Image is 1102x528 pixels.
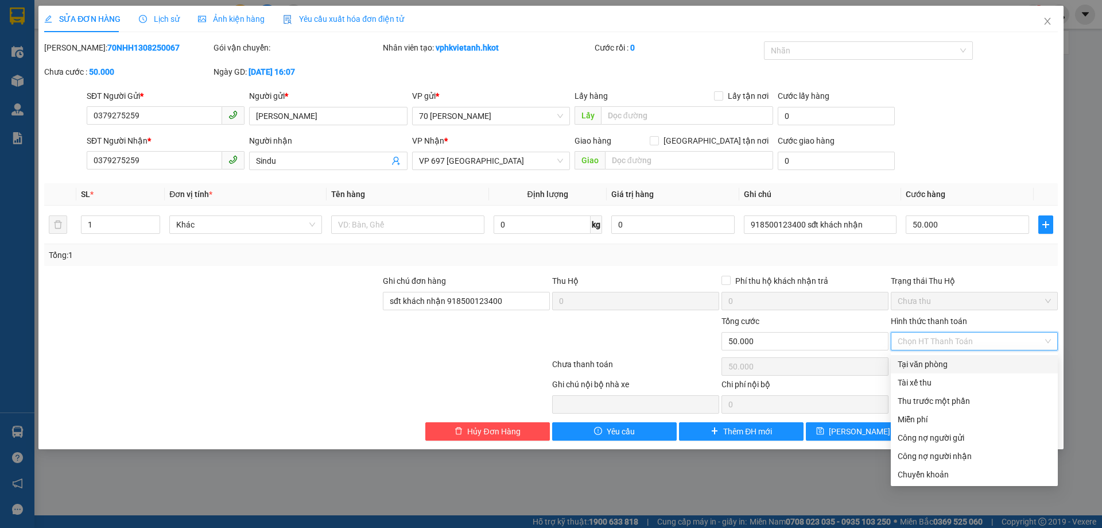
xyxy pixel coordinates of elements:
[176,216,315,233] span: Khác
[575,136,611,145] span: Giao hàng
[455,427,463,436] span: delete
[731,275,833,287] span: Phí thu hộ khách nhận trả
[829,425,921,438] span: [PERSON_NAME] thay đổi
[898,376,1051,389] div: Tài xế thu
[139,14,180,24] span: Lịch sử
[419,152,563,169] span: VP 697 Điện Biên Phủ
[1043,17,1052,26] span: close
[739,183,901,206] th: Ghi chú
[607,425,635,438] span: Yêu cầu
[898,468,1051,481] div: Chuyển khoản
[49,249,425,261] div: Tổng: 1
[816,427,824,436] span: save
[214,65,381,78] div: Ngày GD:
[891,317,967,326] label: Hình thức thanh toán
[7,49,98,85] span: SAPA, LÀO CAI ↔ [GEOGRAPHIC_DATA]
[139,15,147,23] span: clock-circle
[87,134,245,147] div: SĐT Người Nhận
[898,395,1051,407] div: Thu trước một phần
[283,14,404,24] span: Yêu cầu xuất hóa đơn điện tử
[44,14,121,24] span: SỬA ĐƠN HÀNG
[249,134,407,147] div: Người nhận
[436,43,499,52] b: vphkvietanh.hkot
[44,41,211,54] div: [PERSON_NAME]:
[467,425,520,438] span: Hủy Đơn Hàng
[228,155,238,164] span: phone
[44,15,52,23] span: edit
[214,41,381,54] div: Gói vận chuyển:
[721,378,888,395] div: Chi phí nội bộ
[711,427,719,436] span: plus
[249,90,407,102] div: Người gửi
[249,67,295,76] b: [DATE] 16:07
[49,215,67,234] button: delete
[605,151,773,169] input: Dọc đường
[575,106,601,125] span: Lấy
[7,58,98,85] span: ↔ [GEOGRAPHIC_DATA]
[898,292,1051,310] span: Chưa thu
[721,317,759,326] span: Tổng cước
[723,425,772,438] span: Thêm ĐH mới
[575,91,608,101] span: Lấy hàng
[419,107,563,125] span: 70 Nguyễn Hữu Huân
[891,447,1058,465] div: Cước gửi hàng sẽ được ghi vào công nợ của người nhận
[1031,6,1064,38] button: Close
[898,431,1051,444] div: Công nợ người gửi
[527,190,568,199] span: Định lượng
[679,422,804,441] button: plusThêm ĐH mới
[87,90,245,102] div: SĐT Người Gửi
[331,215,484,234] input: VD: Bàn, Ghế
[1038,215,1053,234] button: plus
[551,358,720,378] div: Chưa thanh toán
[44,65,211,78] div: Chưa cước :
[99,83,187,95] span: 70NHH1308250062
[425,422,550,441] button: deleteHủy Đơn Hàng
[552,378,719,395] div: Ghi chú nội bộ nhà xe
[806,422,930,441] button: save[PERSON_NAME] thay đổi
[898,333,1051,350] span: Chọn HT Thanh Toán
[89,67,114,76] b: 50.000
[13,9,92,47] strong: CHUYỂN PHÁT NHANH HK BUSLINES
[906,190,945,199] span: Cước hàng
[723,90,773,102] span: Lấy tận nơi
[601,106,773,125] input: Dọc đường
[611,190,654,199] span: Giá trị hàng
[1039,220,1053,229] span: plus
[744,215,897,234] input: Ghi Chú
[778,91,829,101] label: Cước lấy hàng
[591,215,602,234] span: kg
[383,276,446,286] label: Ghi chú đơn hàng
[331,190,365,199] span: Tên hàng
[630,43,635,52] b: 0
[778,152,895,170] input: Cước giao hàng
[891,275,1058,287] div: Trạng thái Thu Hộ
[898,413,1051,426] div: Miễn phí
[898,450,1051,463] div: Công nợ người nhận
[391,156,401,165] span: user-add
[81,190,90,199] span: SL
[595,41,762,54] div: Cước rồi :
[412,136,444,145] span: VP Nhận
[228,110,238,120] span: phone
[659,134,773,147] span: [GEOGRAPHIC_DATA] tận nơi
[107,43,180,52] b: 70NHH1308250067
[412,90,570,102] div: VP gửi
[198,15,206,23] span: picture
[594,427,602,436] span: exclamation-circle
[575,151,605,169] span: Giao
[169,190,212,199] span: Đơn vị tính
[778,107,895,125] input: Cước lấy hàng
[198,14,265,24] span: Ảnh kiện hàng
[552,276,579,286] span: Thu Hộ
[552,422,677,441] button: exclamation-circleYêu cầu
[11,67,98,85] span: ↔ [GEOGRAPHIC_DATA]
[383,292,550,310] input: Ghi chú đơn hàng
[778,136,835,145] label: Cước giao hàng
[383,41,592,54] div: Nhân viên tạo:
[891,429,1058,447] div: Cước gửi hàng sẽ được ghi vào công nợ của người gửi
[898,358,1051,371] div: Tại văn phòng
[4,45,6,102] img: logo
[283,15,292,24] img: icon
